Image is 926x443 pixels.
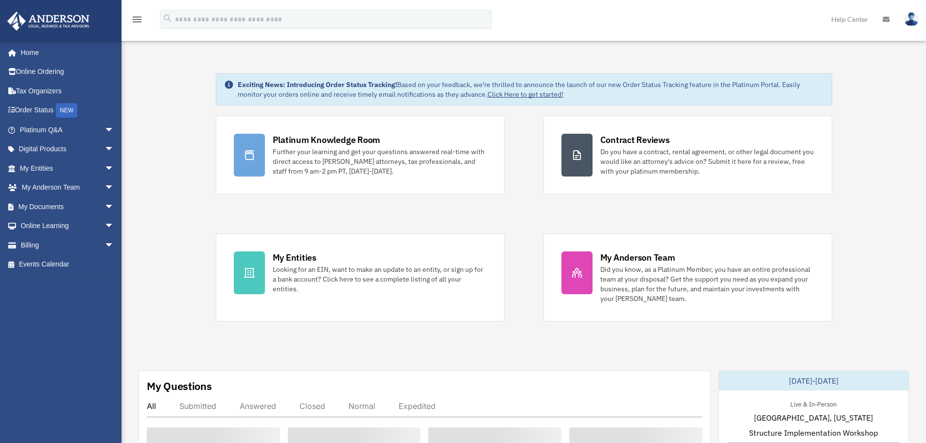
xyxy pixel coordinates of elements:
div: Submitted [179,401,216,411]
span: Structure Implementation Workshop [749,427,878,439]
a: My Anderson Team Did you know, as a Platinum Member, you have an entire professional team at your... [543,233,832,321]
div: My Questions [147,379,212,393]
span: arrow_drop_down [105,159,124,178]
a: My Entities Looking for an EIN, want to make an update to an entity, or sign up for a bank accoun... [216,233,505,321]
div: Contract Reviews [600,134,670,146]
a: My Anderson Teamarrow_drop_down [7,178,129,197]
a: Online Learningarrow_drop_down [7,216,129,236]
span: arrow_drop_down [105,235,124,255]
a: Digital Productsarrow_drop_down [7,140,129,159]
div: Do you have a contract, rental agreement, or other legal document you would like an attorney's ad... [600,147,814,176]
div: Closed [299,401,325,411]
span: arrow_drop_down [105,197,124,217]
a: menu [131,17,143,25]
a: Tax Organizers [7,81,129,101]
div: Further your learning and get your questions answered real-time with direct access to [PERSON_NAM... [273,147,487,176]
div: Live & In-Person [783,398,844,408]
div: [DATE]-[DATE] [719,371,909,390]
div: NEW [56,103,77,118]
img: User Pic [904,12,919,26]
img: Anderson Advisors Platinum Portal [4,12,92,31]
div: Did you know, as a Platinum Member, you have an entire professional team at your disposal? Get th... [600,265,814,303]
div: All [147,401,156,411]
i: menu [131,14,143,25]
span: arrow_drop_down [105,178,124,198]
a: Billingarrow_drop_down [7,235,129,255]
div: Looking for an EIN, want to make an update to an entity, or sign up for a bank account? Click her... [273,265,487,294]
a: Order StatusNEW [7,101,129,121]
a: Home [7,43,124,62]
a: Events Calendar [7,255,129,274]
div: My Anderson Team [600,251,675,264]
div: Answered [240,401,276,411]
a: Online Ordering [7,62,129,82]
a: Contract Reviews Do you have a contract, rental agreement, or other legal document you would like... [543,116,832,195]
div: Platinum Knowledge Room [273,134,381,146]
span: arrow_drop_down [105,216,124,236]
a: My Entitiesarrow_drop_down [7,159,129,178]
span: arrow_drop_down [105,140,124,159]
strong: Exciting News: Introducing Order Status Tracking! [238,80,397,89]
span: arrow_drop_down [105,120,124,140]
a: Click Here to get started! [488,90,563,99]
i: search [162,13,173,24]
a: My Documentsarrow_drop_down [7,197,129,216]
div: My Entities [273,251,316,264]
div: Normal [349,401,375,411]
a: Platinum Q&Aarrow_drop_down [7,120,129,140]
a: Platinum Knowledge Room Further your learning and get your questions answered real-time with dire... [216,116,505,195]
div: Expedited [399,401,436,411]
span: [GEOGRAPHIC_DATA], [US_STATE] [754,412,873,424]
div: Based on your feedback, we're thrilled to announce the launch of our new Order Status Tracking fe... [238,80,824,99]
